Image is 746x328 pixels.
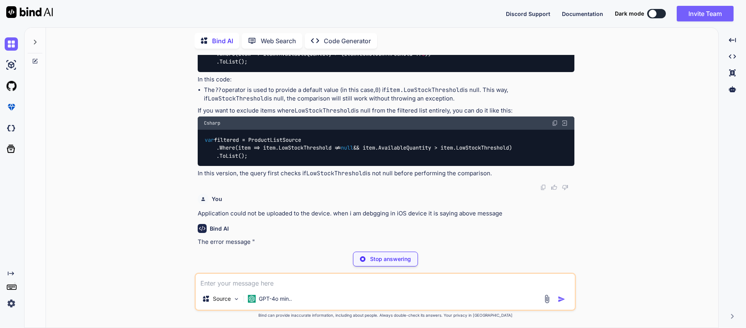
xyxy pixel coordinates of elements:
[551,184,557,190] img: like
[198,169,574,178] p: In this version, the query first checks if is not null before performing the comparison.
[562,10,603,18] button: Documentation
[306,169,366,177] code: LowStockThreshold
[552,120,558,126] img: copy
[248,295,256,303] img: GPT-4o mini
[324,36,371,46] p: Code Generator
[558,295,565,303] img: icon
[375,86,379,94] code: 0
[341,145,353,152] span: null
[540,184,546,190] img: copy
[198,238,574,247] p: The error message "
[261,36,296,46] p: Web Search
[6,6,53,18] img: Bind AI
[210,225,229,233] h6: Bind AI
[5,58,18,72] img: ai-studio
[5,297,18,310] img: settings
[561,120,568,127] img: Open in Browser
[295,107,354,115] code: LowStockThreshold
[542,294,551,303] img: attachment
[5,122,18,135] img: darkCloudIdeIcon
[212,36,233,46] p: Bind AI
[370,255,411,263] p: Stop answering
[205,136,214,143] span: var
[204,86,574,103] li: The operator is used to provide a default value (in this case, ) if is null. This way, if is null...
[204,120,220,126] span: Csharp
[562,11,603,17] span: Documentation
[677,6,734,21] button: Invite Team
[233,296,240,302] img: Pick Models
[195,312,576,318] p: Bind can provide inaccurate information, including about people. Always double-check its answers....
[198,106,574,115] p: If you want to exclude items where is null from the filtered list entirely, you can do it like this:
[208,95,267,102] code: LowStockThreshold
[615,10,644,18] span: Dark mode
[5,101,18,114] img: premium
[204,136,512,160] code: filtered = ProductListSource .Where(item => item.LowStockThreshold != && item.AvailableQuantity >...
[259,295,292,303] p: GPT-4o min..
[198,209,574,218] p: Application could not be uploaded to the device. when i am debgging in iOS device it is saying ab...
[198,75,574,84] p: In this code:
[506,11,550,17] span: Discord Support
[215,86,222,94] code: ??
[5,79,18,93] img: githubLight
[213,295,231,303] p: Source
[386,86,463,94] code: item.LowStockThreshold
[562,184,568,190] img: dislike
[212,195,222,203] h6: You
[5,37,18,51] img: chat
[506,10,550,18] button: Discord Support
